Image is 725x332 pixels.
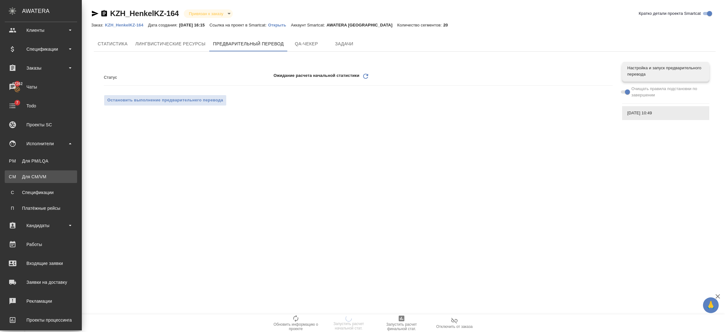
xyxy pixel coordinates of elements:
p: Ссылка на проект в Smartcat: [210,23,268,27]
button: Скопировать ссылку [100,10,108,17]
span: 47262 [8,81,26,87]
span: Настройка и запуск предварительного перевода [627,65,704,77]
span: Остановить выполнение предварительнего перевода [107,97,223,104]
div: Клиенты [5,26,77,35]
div: Проекты SC [5,120,77,129]
div: Todo [5,101,77,111]
p: Статус [104,74,273,81]
button: Запустить расчет начальной стат. [322,314,375,332]
p: 20 [443,23,453,27]
button: Скопировать ссылку для ЯМессенджера [91,10,99,17]
span: 🙏 [705,299,716,312]
p: Открыть [268,23,291,27]
span: Обновить информацию о проекте [273,322,318,331]
a: ССпецификации [5,186,77,199]
a: Входящие заявки [2,255,80,271]
a: Заявки на доставку [2,274,80,290]
div: AWATERA [22,5,82,17]
span: [DATE] 10:49 [627,110,704,116]
div: Спецификации [8,189,74,196]
div: Заявки на доставку [5,278,77,287]
div: Проекты процессинга [5,315,77,325]
div: Чаты [5,82,77,92]
div: Привязан к заказу [184,9,233,18]
div: Заказы [5,63,77,73]
span: Задачи [329,40,359,48]
p: Ожидание расчета начальной статистики [273,72,359,82]
span: Запустить расчет финальной стат. [379,322,424,331]
a: PMДля PM/LQA [5,155,77,167]
a: KZH_HenkelKZ-164 [110,9,179,18]
p: [DATE] 16:15 [179,23,210,27]
div: Для PM/LQA [8,158,74,164]
button: Привязан к заказу [187,11,225,16]
a: KZH_HenkelKZ-164 [105,22,148,27]
a: CMДля CM/VM [5,170,77,183]
div: [DATE] 10:49 [622,106,709,120]
a: Работы [2,237,80,252]
a: Проекты SC [2,117,80,133]
button: Запустить расчет финальной стат. [375,314,428,332]
p: Заказ: [91,23,105,27]
a: 47262Чаты [2,79,80,95]
button: Отключить от заказа [428,314,481,332]
span: Кратко детали проекта Smartcat [639,10,701,17]
div: Рекламации [5,296,77,306]
span: 7 [12,100,22,106]
div: Входящие заявки [5,259,77,268]
p: Дата создания: [148,23,179,27]
div: Для CM/VM [8,174,74,180]
button: Обновить информацию о проекте [269,314,322,332]
a: 7Todo [2,98,80,114]
span: Очищать правила подстановки по завершении [631,86,705,98]
button: Остановить выполнение предварительнего перевода [104,95,227,106]
span: Запустить расчет начальной стат. [326,322,371,330]
a: Открыть [268,22,291,27]
a: ППлатёжные рейсы [5,202,77,215]
span: Предварительный перевод [213,40,284,48]
a: Рекламации [2,293,80,309]
p: Аккаунт Smartcat: [291,23,326,27]
p: KZH_HenkelKZ-164 [105,23,148,27]
button: 🙏 [703,297,719,313]
div: Исполнители [5,139,77,148]
div: Кандидаты [5,221,77,230]
div: Настройка и запуск предварительного перевода [622,62,709,81]
div: Работы [5,240,77,249]
p: Количество сегментов: [397,23,443,27]
a: Проекты процессинга [2,312,80,328]
span: QA-чекер [291,40,322,48]
div: Платёжные рейсы [8,205,74,211]
span: Cтатистика [98,40,128,48]
p: AWATERA [GEOGRAPHIC_DATA] [327,23,397,27]
span: Отключить от заказа [436,324,473,329]
span: Лингвистические ресурсы [135,40,205,48]
div: Спецификации [5,44,77,54]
